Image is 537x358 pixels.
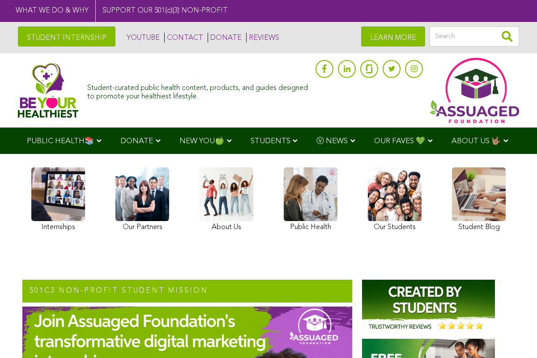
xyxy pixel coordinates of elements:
[27,137,94,145] span: PUBLIC HEALTH📚
[430,26,519,47] input: Search
[366,64,372,73] img: glassdoor
[452,137,501,145] span: ABOUT US 🤟🏽
[179,137,224,145] span: NEW YOU🍏
[251,137,290,145] span: STUDENTS
[18,63,78,118] img: Assuaged
[120,137,153,145] span: DONATE
[22,280,352,303] h2: 501c3 NON-PROFIT STUDENT MISSION
[18,26,115,47] a: STUDENT INTERNSHIP
[361,26,425,47] a: LEARN MORE
[124,33,160,43] a: YOUTUBE
[492,315,537,358] iframe: Chat Widget
[87,80,311,101] div: Student-curated public health content, products, and guides designed to promote your healthiest l...
[208,33,242,43] a: DONATE
[430,58,519,123] img: Assuaged App
[316,137,348,145] span: Ⓥ NEWS
[164,33,203,43] a: CONTACT
[246,33,279,43] a: REVIEWS
[374,137,425,145] span: OUR FAVES 💚
[13,128,524,154] div: Navigation Menu
[362,280,495,333] img: Assuaged-Foundation-Student-Internship-Opportunity-Reviews-Mission-GIPHY-2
